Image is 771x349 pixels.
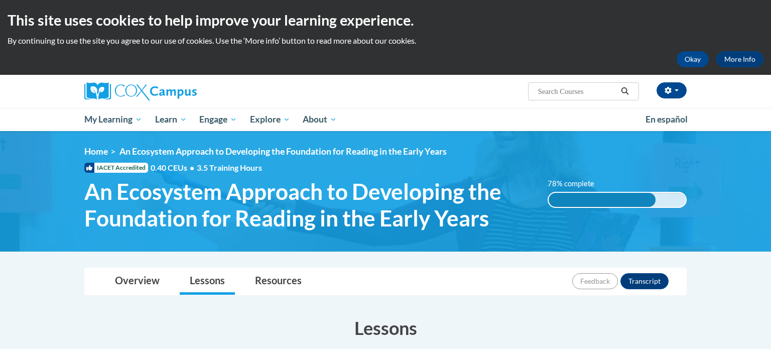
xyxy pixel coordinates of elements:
div: Main menu [69,108,702,131]
span: My Learning [84,113,142,126]
span: Explore [250,113,290,126]
a: Overview [105,268,170,295]
img: Cox Campus [84,82,197,100]
span: Engage [199,113,237,126]
a: Lessons [180,268,235,295]
a: Resources [245,268,312,295]
button: Okay [677,51,709,67]
h3: Lessons [84,315,687,340]
span: 3.5 Training Hours [197,163,262,172]
span: IACET Accredited [84,163,148,173]
span: An Ecosystem Approach to Developing the Foundation for Reading in the Early Years [84,178,533,231]
input: Search Courses [537,85,617,97]
a: Cox Campus [84,82,275,100]
button: Account Settings [657,82,687,98]
button: Search [617,85,632,97]
span: 0.40 CEUs [151,162,197,173]
label: 78% complete [548,178,605,189]
button: Feedback [572,273,618,289]
button: Transcript [620,273,669,289]
a: Learn [149,108,193,131]
span: Learn [155,113,187,126]
span: An Ecosystem Approach to Developing the Foundation for Reading in the Early Years [119,146,447,157]
span: • [190,163,194,172]
h2: This site uses cookies to help improve your learning experience. [8,10,763,30]
a: Explore [243,108,297,131]
a: My Learning [78,108,149,131]
span: En español [646,114,688,125]
a: About [297,108,344,131]
a: Home [84,146,108,157]
a: En español [639,109,694,130]
p: By continuing to use the site you agree to our use of cookies. Use the ‘More info’ button to read... [8,35,763,46]
span: About [303,113,337,126]
div: 78% complete [549,193,656,207]
a: Engage [193,108,243,131]
a: More Info [716,51,763,67]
